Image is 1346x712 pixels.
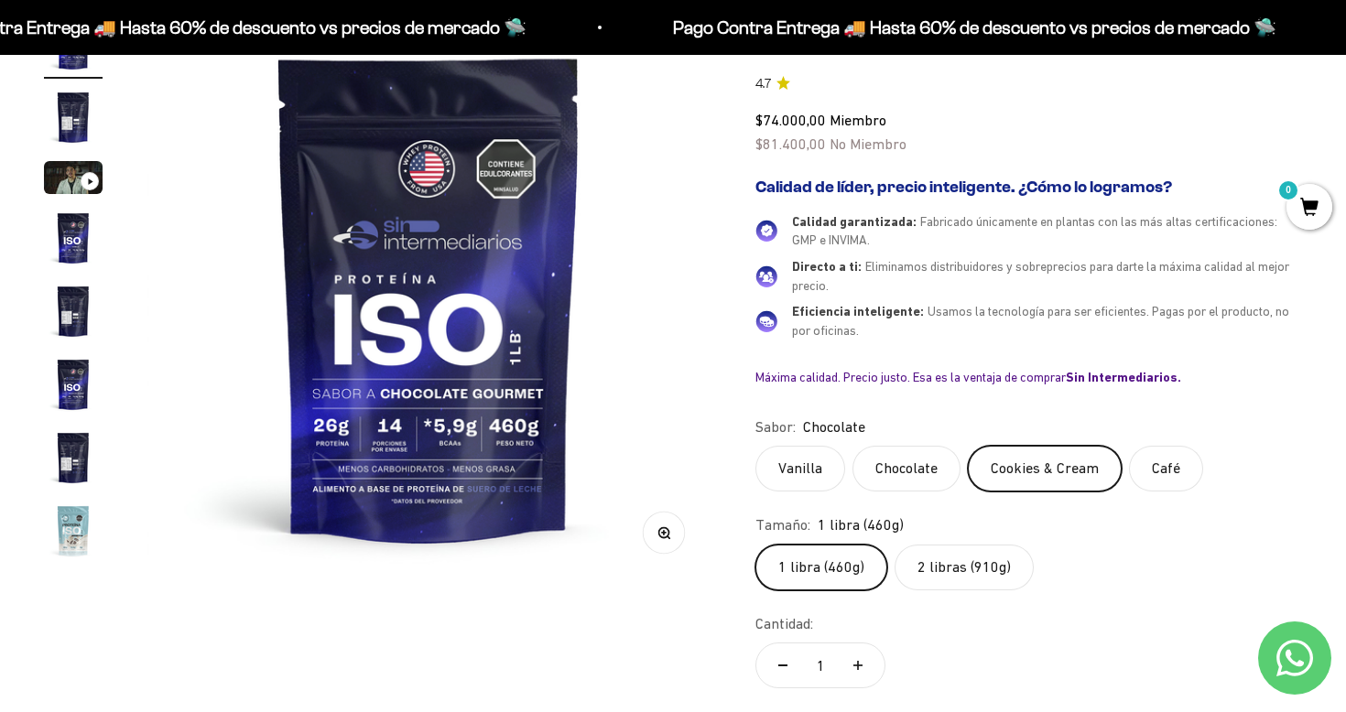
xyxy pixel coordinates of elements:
[44,161,103,200] button: Ir al artículo 3
[755,310,777,332] img: Eficiencia inteligente
[831,643,885,687] button: Aumentar cantidad
[755,220,777,242] img: Calidad garantizada
[147,15,711,579] img: Proteína Aislada (ISO)
[755,178,1302,198] h2: Calidad de líder, precio inteligente. ¿Cómo lo logramos?
[44,282,103,340] img: Proteína Aislada (ISO)
[44,88,103,146] img: Proteína Aislada (ISO)
[830,135,906,152] span: No Miembro
[818,513,904,537] span: 1 libra (460g)
[44,209,103,267] img: Proteína Aislada (ISO)
[1277,179,1299,201] mark: 0
[44,502,103,566] button: Ir al artículo 8
[755,112,826,128] span: $74.000,00
[792,259,1289,293] span: Eliminamos distribuidores y sobreprecios para darte la máxima calidad al mejor precio.
[792,304,1289,338] span: Usamos la tecnología para ser eficientes. Pagas por el producto, no por oficinas.
[670,13,1274,42] p: Pago Contra Entrega 🚚 Hasta 60% de descuento vs precios de mercado 🛸
[44,355,103,419] button: Ir al artículo 6
[44,355,103,414] img: Proteína Aislada (ISO)
[755,74,771,94] span: 4.7
[755,135,826,152] span: $81.400,00
[755,513,810,537] legend: Tamaño:
[1286,199,1332,219] a: 0
[44,282,103,346] button: Ir al artículo 5
[792,259,862,274] span: Directo a ti:
[44,88,103,152] button: Ir al artículo 2
[755,265,777,287] img: Directo a ti
[755,369,1302,385] div: Máxima calidad. Precio justo. Esa es la ventaja de comprar
[755,612,813,636] label: Cantidad:
[44,502,103,560] img: Proteína Aislada (ISO)
[44,428,103,487] img: Proteína Aislada (ISO)
[44,428,103,492] button: Ir al artículo 7
[792,214,1277,248] span: Fabricado únicamente en plantas con las más altas certificaciones: GMP e INVIMA.
[792,304,924,318] span: Eficiencia inteligente:
[803,415,865,439] span: Chocolate
[755,74,1302,94] a: 4.74.7 de 5.0 estrellas
[792,214,917,229] span: Calidad garantizada:
[44,209,103,273] button: Ir al artículo 4
[830,112,886,128] span: Miembro
[756,643,809,687] button: Reducir cantidad
[1066,370,1181,384] b: Sin Intermediarios.
[755,415,796,439] legend: Sabor:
